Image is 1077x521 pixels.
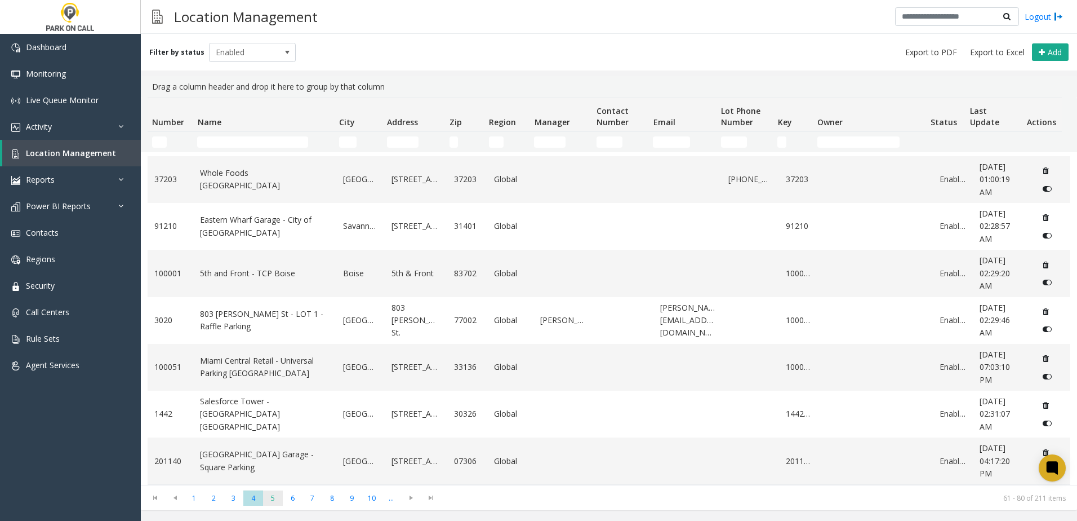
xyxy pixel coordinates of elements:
span: Dashboard [26,42,66,52]
span: Rule Sets [26,333,60,344]
input: Zip Filter [450,136,459,148]
a: [GEOGRAPHIC_DATA] [343,361,378,373]
span: Page 7 [302,491,322,506]
span: [DATE] 02:29:20 AM [980,255,1010,291]
a: 33136 [454,361,480,373]
span: [DATE] 02:28:57 AM [980,208,1010,244]
a: [PERSON_NAME] [540,314,590,326]
span: Page 5 [263,491,283,506]
a: Global [494,361,526,373]
a: Enabled [940,361,966,373]
span: Security [26,280,55,291]
span: Zip [450,117,462,127]
button: Disable [1037,179,1058,197]
td: Manager Filter [529,132,592,152]
button: Delete [1037,443,1055,461]
input: Email Filter [653,136,690,148]
a: 100051 [786,361,812,373]
a: [STREET_ADDRESS] [391,455,441,467]
span: Go to the next page [401,490,421,506]
a: Boise [343,267,378,280]
a: Global [494,173,526,186]
div: Drag a column header and drop it here to group by that column [148,76,1070,98]
a: Global [494,314,526,326]
a: Enabled [940,408,966,420]
img: 'icon' [11,70,20,79]
a: 37203 [786,173,812,186]
a: Eastern Wharf Garage - City of [GEOGRAPHIC_DATA] [200,214,330,239]
a: 100001 [786,267,812,280]
a: 3020 [154,314,186,326]
img: 'icon' [11,123,20,132]
span: Go to the first page [148,493,163,502]
kendo-pager-info: 61 - 80 of 211 items [447,493,1066,503]
a: Enabled [940,220,966,232]
button: Add [1032,43,1069,61]
a: 77002 [454,314,480,326]
span: Address [387,117,418,127]
a: Enabled [940,314,966,326]
td: Last Update Filter [965,132,1022,152]
a: 100051 [154,361,186,373]
button: Delete [1037,396,1055,414]
span: Page 2 [204,491,224,506]
input: Key Filter [777,136,786,148]
span: Live Queue Monitor [26,95,99,105]
a: [STREET_ADDRESS] [391,408,441,420]
span: Last Update [970,105,999,127]
a: 1442 [154,408,186,420]
span: [DATE] 04:17:20 PM [980,443,1010,479]
a: Salesforce Tower - [GEOGRAPHIC_DATA] [GEOGRAPHIC_DATA] [200,395,330,433]
span: Monitoring [26,68,66,79]
span: Add [1048,47,1062,58]
td: Name Filter [193,132,334,152]
input: Region Filter [489,136,504,148]
a: 37203 [154,173,186,186]
td: Owner Filter [813,132,926,152]
span: Lot Phone Number [721,105,760,127]
span: Key [778,117,792,127]
a: 5th and Front - TCP Boise [200,267,330,280]
input: Address Filter [387,136,419,148]
a: [GEOGRAPHIC_DATA] [343,173,378,186]
span: Go to the previous page [167,493,183,502]
span: Manager [535,117,570,127]
a: Enabled [940,455,966,467]
td: Key Filter [773,132,812,152]
a: [PERSON_NAME][EMAIL_ADDRESS][DOMAIN_NAME] [660,302,715,339]
img: 'icon' [11,176,20,185]
input: Contact Number Filter [597,136,622,148]
a: [STREET_ADDRESS] [391,220,441,232]
img: 'icon' [11,202,20,211]
td: Lot Phone Number Filter [716,132,773,152]
span: Export to Excel [970,47,1025,58]
span: Go to the last page [421,490,440,506]
span: Page 4 [243,491,263,506]
a: 30326 [454,408,480,420]
a: Location Management [2,140,141,166]
a: 100001 [154,267,186,280]
td: Contact Number Filter [592,132,648,152]
span: Go to the next page [403,493,419,502]
label: Filter by status [149,47,204,58]
a: 201140 [154,455,186,467]
button: Disable [1037,414,1058,432]
a: [GEOGRAPHIC_DATA] [343,408,378,420]
span: Page 8 [322,491,342,506]
a: Global [494,267,526,280]
span: [DATE] 07:03:10 PM [980,349,1010,385]
a: 37203 [454,173,480,186]
h3: Location Management [168,3,323,30]
span: Page 6 [283,491,302,506]
button: Disable [1037,461,1058,479]
img: 'icon' [11,282,20,291]
a: [DATE] 04:17:20 PM [980,442,1023,480]
a: Global [494,220,526,232]
button: Delete [1037,350,1055,368]
a: Enabled [940,173,966,186]
span: Regions [26,254,55,264]
a: Logout [1025,11,1063,23]
a: Enabled [940,267,966,280]
button: Delete [1037,162,1055,180]
input: Owner Filter [817,136,900,148]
